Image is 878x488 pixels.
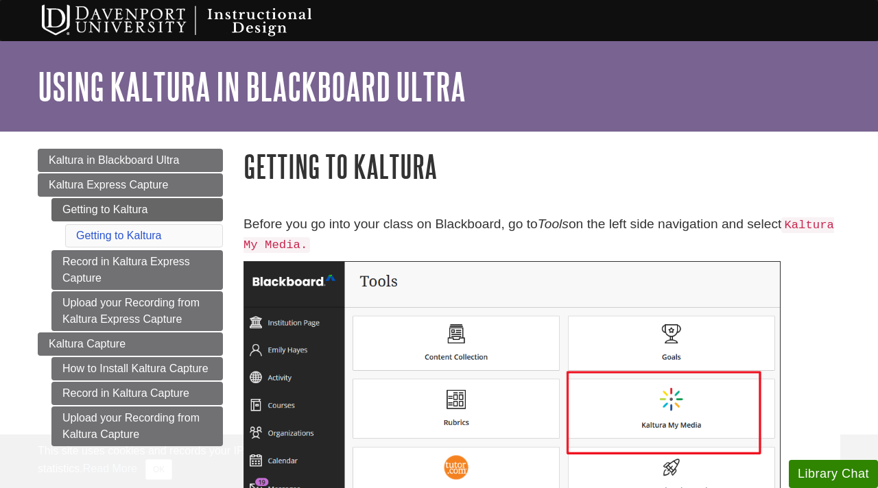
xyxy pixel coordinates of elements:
[51,382,223,405] a: Record in Kaltura Capture
[789,460,878,488] button: Library Chat
[244,215,840,254] p: Before you go into your class on Blackboard, go to on the left side navigation and select
[38,65,466,108] a: Using Kaltura in Blackboard Ultra
[51,406,223,446] a: Upload your Recording from Kaltura Capture
[538,217,569,231] em: Tools
[244,217,834,253] code: Kaltura My Media.
[49,338,126,350] span: Kaltura Capture
[51,250,223,290] a: Record in Kaltura Express Capture
[51,198,223,221] a: Getting to Kaltura
[38,149,223,446] div: Guide Page Menu
[49,154,179,166] span: Kaltura in Blackboard Ultra
[244,149,840,184] h1: Getting to Kaltura
[38,332,223,356] a: Kaltura Capture
[51,357,223,380] a: How to Install Kaltura Capture
[51,291,223,331] a: Upload your Recording from Kaltura Express Capture
[38,149,223,172] a: Kaltura in Blackboard Ultra
[49,179,168,191] span: Kaltura Express Capture
[38,173,223,197] a: Kaltura Express Capture
[76,230,162,241] a: Getting to Kaltura
[31,3,360,38] img: Davenport University Instructional Design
